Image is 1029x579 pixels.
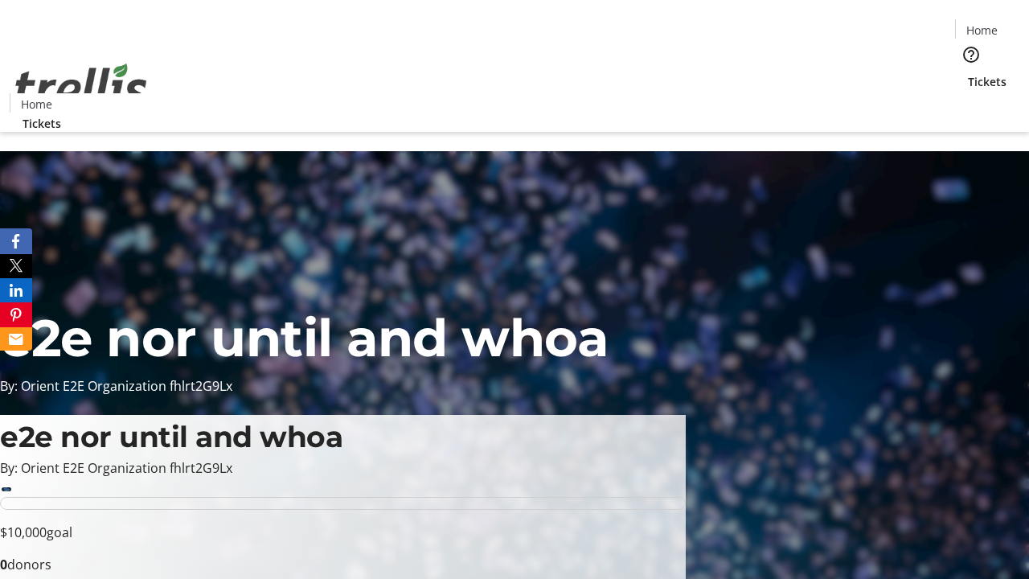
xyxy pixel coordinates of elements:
span: Home [21,96,52,113]
button: Help [955,39,987,71]
span: Tickets [968,73,1006,90]
a: Tickets [955,73,1019,90]
button: Cart [955,90,987,122]
img: Orient E2E Organization fhlrt2G9Lx's Logo [10,46,153,126]
a: Tickets [10,115,74,132]
a: Home [10,96,62,113]
span: Home [966,22,998,39]
a: Home [956,22,1007,39]
span: Tickets [23,115,61,132]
